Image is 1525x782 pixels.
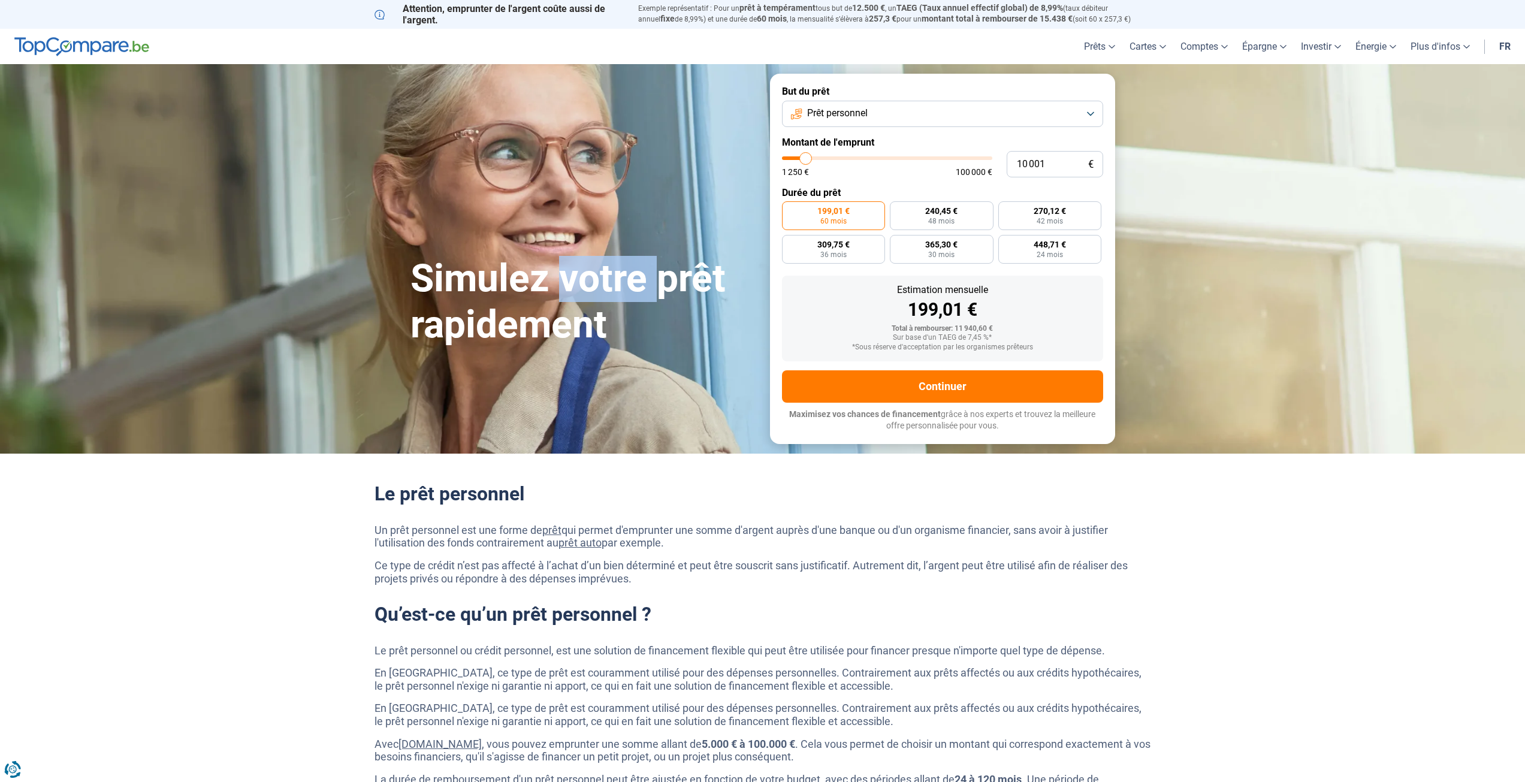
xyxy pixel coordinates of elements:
[638,3,1151,25] p: Exemple représentatif : Pour un tous but de , un (taux débiteur annuel de 8,99%) et une durée de ...
[1088,159,1094,170] span: €
[1122,29,1173,64] a: Cartes
[1235,29,1294,64] a: Épargne
[1037,218,1063,225] span: 42 mois
[757,14,787,23] span: 60 mois
[375,559,1151,585] p: Ce type de crédit n’est pas affecté à l’achat d’un bien déterminé et peut être souscrit sans just...
[807,107,868,120] span: Prêt personnel
[928,218,955,225] span: 48 mois
[789,409,941,419] span: Maximisez vos chances de financement
[542,524,561,536] a: prêt
[702,738,795,750] strong: 5.000 € à 100.000 €
[375,738,1151,763] p: Avec , vous pouvez emprunter une somme allant de . Cela vous permet de choisir un montant qui cor...
[792,325,1094,333] div: Total à rembourser: 11 940,60 €
[820,218,847,225] span: 60 mois
[928,251,955,258] span: 30 mois
[739,3,816,13] span: prêt à tempérament
[398,738,482,750] a: [DOMAIN_NAME]
[1348,29,1403,64] a: Énergie
[1034,240,1066,249] span: 448,71 €
[375,603,1151,626] h2: Qu’est-ce qu’un prêt personnel ?
[869,14,896,23] span: 257,3 €
[558,536,602,549] a: prêt auto
[925,207,958,215] span: 240,45 €
[14,37,149,56] img: TopCompare
[1037,251,1063,258] span: 24 mois
[1173,29,1235,64] a: Comptes
[1492,29,1518,64] a: fr
[660,14,675,23] span: fixe
[375,3,624,26] p: Attention, emprunter de l'argent coûte aussi de l'argent.
[896,3,1063,13] span: TAEG (Taux annuel effectif global) de 8,99%
[956,168,992,176] span: 100 000 €
[410,256,756,348] h1: Simulez votre prêt rapidement
[1077,29,1122,64] a: Prêts
[852,3,885,13] span: 12.500 €
[782,101,1103,127] button: Prêt personnel
[375,482,1151,505] h2: Le prêt personnel
[375,524,1151,549] p: Un prêt personnel est une forme de qui permet d'emprunter une somme d'argent auprès d'une banque ...
[792,334,1094,342] div: Sur base d'un TAEG de 7,45 %*
[1403,29,1477,64] a: Plus d'infos
[1034,207,1066,215] span: 270,12 €
[782,409,1103,432] p: grâce à nos experts et trouvez la meilleure offre personnalisée pour vous.
[782,187,1103,198] label: Durée du prêt
[925,240,958,249] span: 365,30 €
[792,301,1094,319] div: 199,01 €
[817,207,850,215] span: 199,01 €
[782,137,1103,148] label: Montant de l'emprunt
[922,14,1073,23] span: montant total à rembourser de 15.438 €
[792,343,1094,352] div: *Sous réserve d'acceptation par les organismes prêteurs
[782,370,1103,403] button: Continuer
[375,702,1151,727] p: En [GEOGRAPHIC_DATA], ce type de prêt est couramment utilisé pour des dépenses personnelles. Cont...
[820,251,847,258] span: 36 mois
[1294,29,1348,64] a: Investir
[817,240,850,249] span: 309,75 €
[792,285,1094,295] div: Estimation mensuelle
[375,644,1151,657] p: Le prêt personnel ou crédit personnel, est une solution de financement flexible qui peut être uti...
[375,666,1151,692] p: En [GEOGRAPHIC_DATA], ce type de prêt est couramment utilisé pour des dépenses personnelles. Cont...
[782,168,809,176] span: 1 250 €
[782,86,1103,97] label: But du prêt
